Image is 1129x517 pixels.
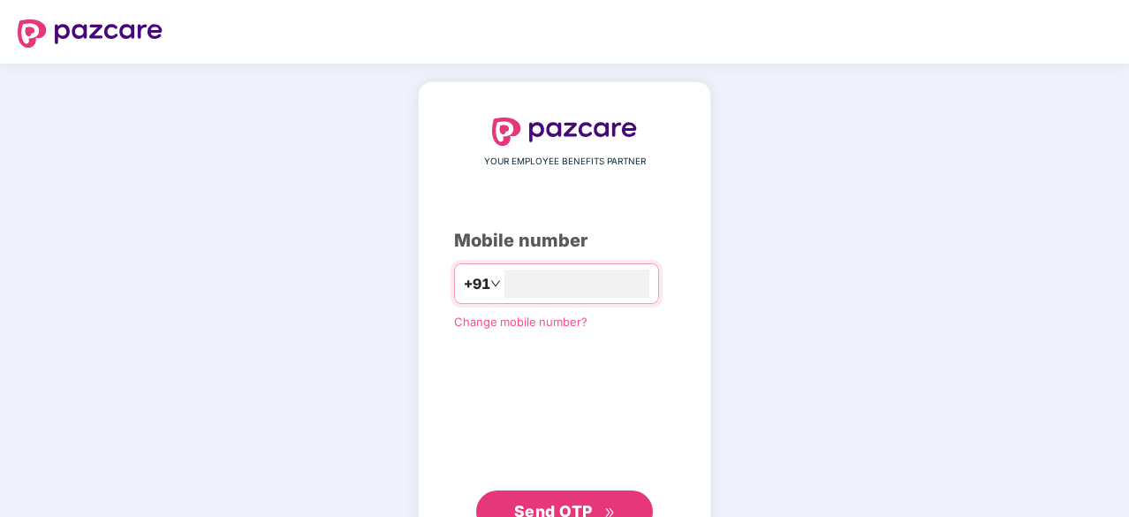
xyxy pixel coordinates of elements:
span: +91 [464,273,490,295]
img: logo [18,19,163,48]
div: Mobile number [454,227,675,255]
a: Change mobile number? [454,315,587,329]
span: down [490,278,501,289]
img: logo [492,118,637,146]
span: YOUR EMPLOYEE BENEFITS PARTNER [484,155,646,169]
